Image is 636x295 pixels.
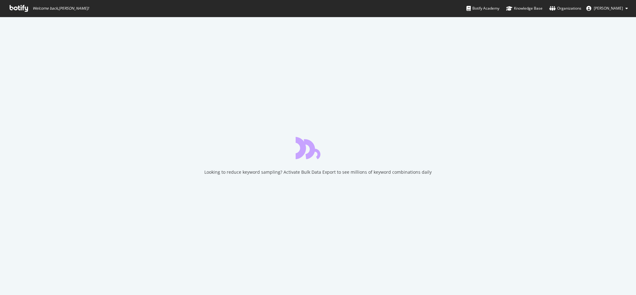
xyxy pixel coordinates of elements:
[33,6,89,11] span: Welcome back, [PERSON_NAME] !
[204,169,432,175] div: Looking to reduce keyword sampling? Activate Bulk Data Export to see millions of keyword combinat...
[549,5,581,11] div: Organizations
[594,6,623,11] span: Tamara Quiñones
[466,5,499,11] div: Botify Academy
[506,5,543,11] div: Knowledge Base
[296,137,340,159] div: animation
[581,3,633,13] button: [PERSON_NAME]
